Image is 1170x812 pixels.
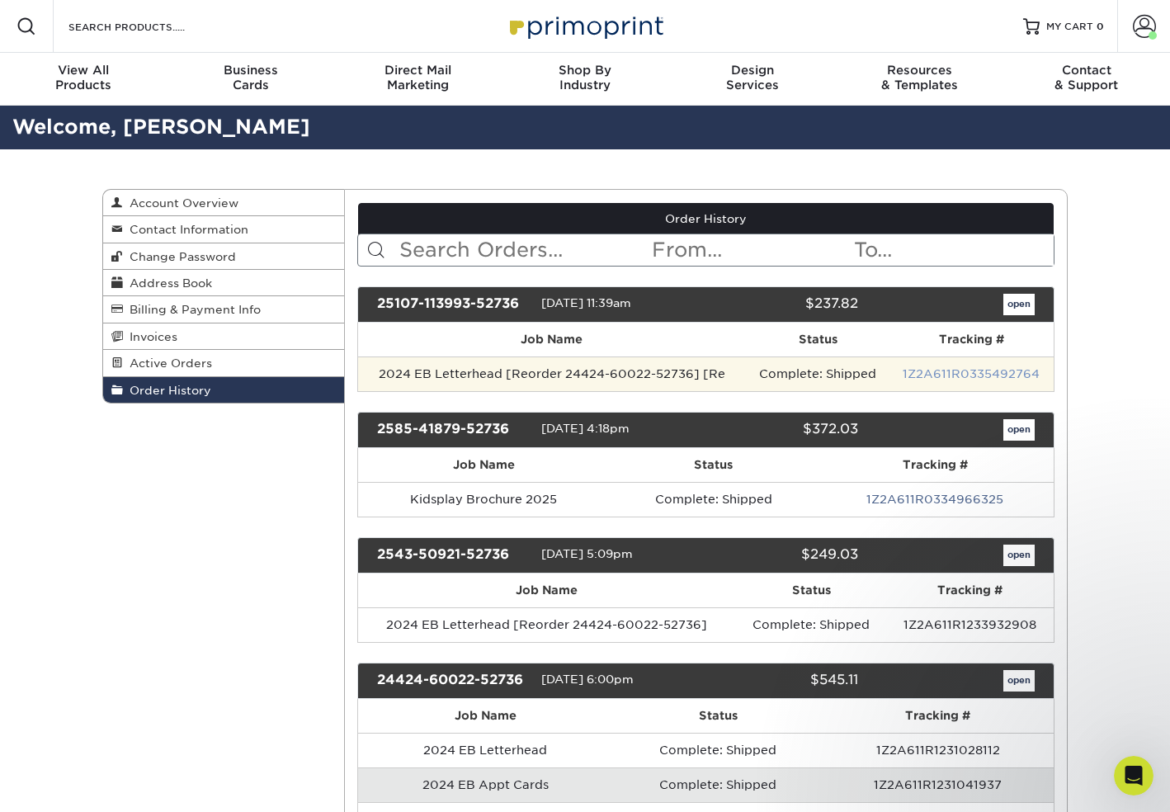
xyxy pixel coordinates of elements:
[123,330,177,343] span: Invoices
[167,53,335,106] a: BusinessCards
[613,699,823,733] th: Status
[610,448,816,482] th: Status
[103,270,344,296] a: Address Book
[167,63,335,92] div: Cards
[746,356,889,391] td: Complete: Shipped
[886,574,1054,607] th: Tracking #
[67,17,228,36] input: SEARCH PRODUCTS.....
[103,350,344,376] a: Active Orders
[1003,294,1035,315] a: open
[502,63,669,92] div: Industry
[1003,545,1035,566] a: open
[365,294,541,315] div: 25107-113993-52736
[358,733,614,767] td: 2024 EB Letterhead
[1003,63,1170,78] span: Contact
[1003,53,1170,106] a: Contact& Support
[502,63,669,78] span: Shop By
[123,250,236,263] span: Change Password
[889,323,1054,356] th: Tracking #
[852,234,1054,266] input: To...
[334,63,502,78] span: Direct Mail
[836,63,1003,92] div: & Templates
[358,482,611,517] td: Kidsplay Brochure 2025
[358,323,747,356] th: Job Name
[668,63,836,92] div: Services
[541,547,633,560] span: [DATE] 5:09pm
[123,223,248,236] span: Contact Information
[358,574,737,607] th: Job Name
[103,377,344,403] a: Order History
[613,767,823,802] td: Complete: Shipped
[746,323,889,356] th: Status
[358,203,1054,234] a: Order History
[541,673,634,686] span: [DATE] 6:00pm
[358,699,614,733] th: Job Name
[736,607,886,642] td: Complete: Shipped
[358,607,737,642] td: 2024 EB Letterhead [Reorder 24424-60022-52736]
[1003,670,1035,692] a: open
[502,53,669,106] a: Shop ByIndustry
[650,234,852,266] input: From...
[541,422,630,435] span: [DATE] 4:18pm
[358,448,611,482] th: Job Name
[541,296,631,309] span: [DATE] 11:39am
[123,384,211,397] span: Order History
[502,8,668,44] img: Primoprint
[103,243,344,270] a: Change Password
[866,493,1003,506] a: 1Z2A611R0334966325
[123,356,212,370] span: Active Orders
[1097,21,1104,32] span: 0
[123,276,212,290] span: Address Book
[668,63,836,78] span: Design
[886,607,1054,642] td: 1Z2A611R1233932908
[836,63,1003,78] span: Resources
[693,419,870,441] div: $372.03
[398,234,651,266] input: Search Orders...
[123,196,238,210] span: Account Overview
[358,356,747,391] td: 2024 EB Letterhead [Reorder 24424-60022-52736] [Re
[103,323,344,350] a: Invoices
[823,733,1054,767] td: 1Z2A611R1231028112
[334,63,502,92] div: Marketing
[693,670,870,692] div: $545.11
[103,216,344,243] a: Contact Information
[365,670,541,692] div: 24424-60022-52736
[334,53,502,106] a: Direct MailMarketing
[1046,20,1093,34] span: MY CART
[1003,419,1035,441] a: open
[610,482,816,517] td: Complete: Shipped
[1003,63,1170,92] div: & Support
[836,53,1003,106] a: Resources& Templates
[123,303,261,316] span: Billing & Payment Info
[358,767,614,802] td: 2024 EB Appt Cards
[823,767,1054,802] td: 1Z2A611R1231041937
[365,545,541,566] div: 2543-50921-52736
[903,367,1040,380] a: 1Z2A611R0335492764
[167,63,335,78] span: Business
[693,545,870,566] div: $249.03
[668,53,836,106] a: DesignServices
[103,190,344,216] a: Account Overview
[1114,756,1153,795] iframe: Intercom live chat
[817,448,1054,482] th: Tracking #
[823,699,1054,733] th: Tracking #
[693,294,870,315] div: $237.82
[736,574,886,607] th: Status
[103,296,344,323] a: Billing & Payment Info
[613,733,823,767] td: Complete: Shipped
[365,419,541,441] div: 2585-41879-52736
